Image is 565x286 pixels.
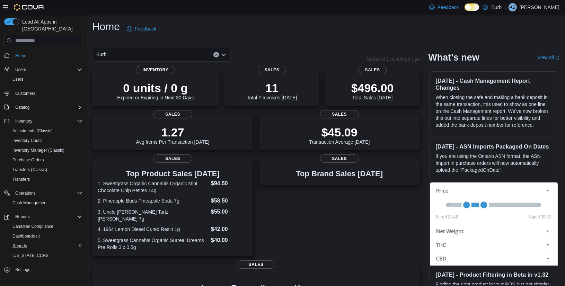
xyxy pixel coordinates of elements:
a: Customers [12,89,38,98]
span: Sales [358,66,387,74]
span: Canadian Compliance [12,224,53,229]
a: Transfers (Classic) [10,166,50,174]
a: Home [12,52,29,60]
button: Open list of options [221,52,227,57]
span: Sales [258,66,286,74]
button: Inventory Count [7,136,85,145]
span: Inventory [15,118,32,124]
p: | [504,3,506,11]
p: [PERSON_NAME] [520,3,559,11]
span: Settings [15,267,30,272]
span: Home [12,51,82,60]
dd: $40.00 [211,236,248,244]
span: Reports [12,243,27,249]
p: 0 units / 0 g [117,81,194,95]
a: Users [10,75,26,83]
span: Transfers (Classic) [12,167,47,172]
span: Home [15,53,26,59]
button: Adjustments (Classic) [7,126,85,136]
h3: [DATE] - ASN Imports Packaged On Dates [435,143,552,150]
span: Inventory Count [12,138,42,143]
dt: 1. Sweetgrass Organic Cannabis Organic Mint Chocolate Chip Petites 14g [98,180,208,194]
span: Sales [153,110,192,118]
span: AS [510,3,515,11]
span: Washington CCRS [10,251,82,260]
span: Cash Management [10,199,82,207]
span: Reports [10,242,82,250]
button: Inventory [12,117,35,125]
span: Inventory [136,66,175,74]
span: Customers [15,91,35,96]
p: Burb [492,3,502,11]
a: Reports [10,242,30,250]
span: Sales [320,154,359,163]
dd: $58.50 [211,197,248,205]
button: Inventory Manager (Classic) [7,145,85,155]
p: 1.27 [136,125,210,139]
span: Feedback [438,4,459,11]
dt: 5. Sweetgrass Cannabis Organic Surreal Dreams Pre Rolls 3 x 0.5g [98,237,208,251]
div: Transaction Average [DATE] [309,125,370,145]
dt: 4. 1964 Lemon Diesel Cured Resin 1g [98,226,208,233]
div: Total Sales [DATE] [351,81,394,100]
button: Reports [1,212,85,222]
h2: What's new [428,52,479,63]
span: Canadian Compliance [10,222,82,231]
h3: [DATE] - Product Filtering in Beta in v1.32 [435,271,552,278]
img: Cova [14,4,45,11]
div: Avg Items Per Transaction [DATE] [136,125,210,145]
button: Reports [7,241,85,251]
a: Inventory Count [10,136,45,145]
span: Sales [153,154,192,163]
span: Transfers [12,177,30,182]
dt: 3. Uncle [PERSON_NAME] Tartz [PERSON_NAME] 7g [98,208,208,222]
span: Dashboards [10,232,82,240]
button: Customers [1,88,85,98]
a: Dashboards [7,231,85,241]
span: [US_STATE] CCRS [12,253,48,258]
p: $45.09 [309,125,370,139]
h1: Home [92,20,120,34]
a: Feedback [426,0,461,14]
button: Home [1,50,85,60]
a: Cash Management [10,199,50,207]
span: Transfers [10,175,82,184]
span: Load All Apps in [GEOGRAPHIC_DATA] [19,18,82,32]
div: Total # Invoices [DATE] [247,81,297,100]
button: Operations [1,188,85,198]
button: [US_STATE] CCRS [7,251,85,260]
span: Operations [15,190,36,196]
span: Inventory Manager (Classic) [10,146,82,154]
span: Purchase Orders [12,157,44,163]
a: Settings [12,266,33,274]
a: Canadian Compliance [10,222,56,231]
p: Updated 1 minute(s) ago [367,56,420,62]
span: Feedback [135,25,156,32]
span: Users [12,77,23,82]
a: Dashboards [10,232,43,240]
span: Operations [12,189,82,197]
p: If you are using the Ontario ASN format, the ASN Import in purchase orders will now automatically... [435,153,552,173]
span: Purchase Orders [10,156,82,164]
dt: 2. Pineapple Buds Pineapple Soda 7g [98,197,208,204]
p: 11 [247,81,297,95]
span: Users [10,75,82,83]
input: Dark Mode [465,3,479,11]
button: Catalog [1,102,85,112]
span: Reports [15,214,30,220]
span: Reports [12,213,82,221]
p: $496.00 [351,81,394,95]
h3: Top Product Sales [DATE] [98,170,248,178]
h3: Top Brand Sales [DATE] [296,170,383,178]
span: Settings [12,265,82,274]
a: Purchase Orders [10,156,47,164]
svg: External link [555,56,559,60]
a: [US_STATE] CCRS [10,251,51,260]
span: Catalog [15,105,29,110]
span: Sales [237,260,275,269]
span: Burb [96,50,107,59]
a: Transfers [10,175,33,184]
h3: [DATE] - Cash Management Report Changes [435,77,552,91]
a: Adjustments (Classic) [10,127,55,135]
